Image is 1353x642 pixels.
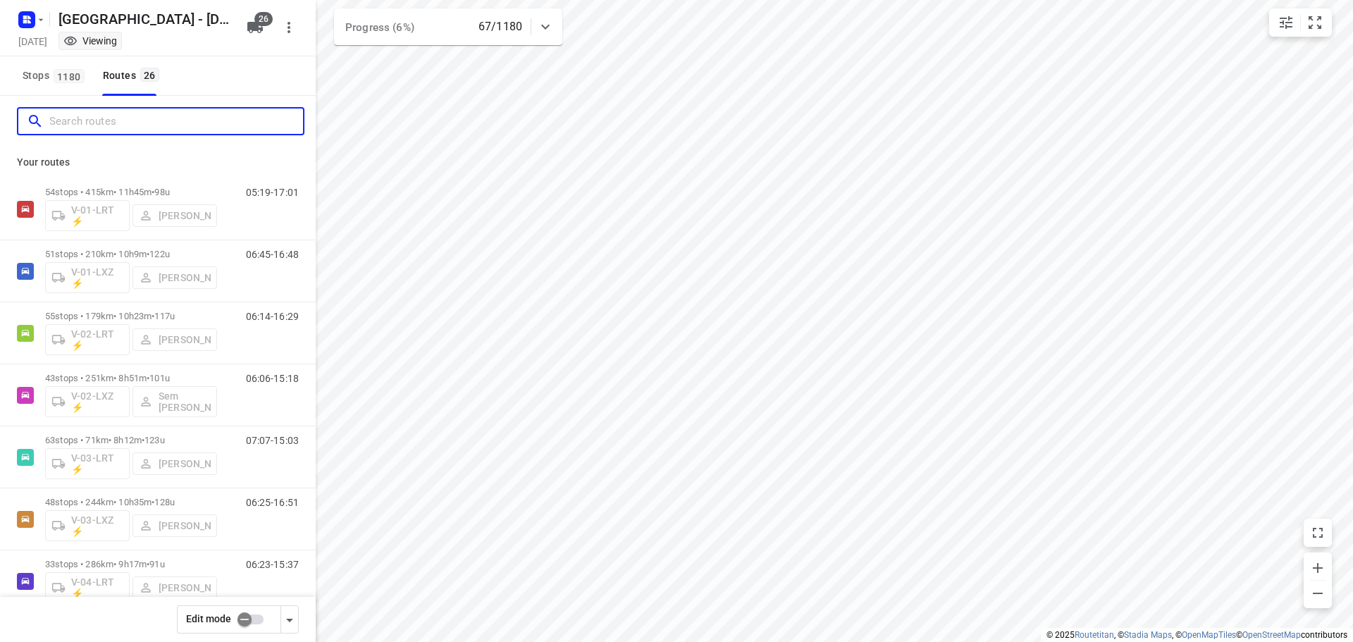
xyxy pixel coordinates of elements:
span: Stops [23,67,89,85]
p: 48 stops • 244km • 10h35m [45,497,217,507]
span: • [152,497,154,507]
p: 43 stops • 251km • 8h51m [45,373,217,383]
span: • [147,249,149,259]
button: Fit zoom [1301,8,1329,37]
span: Progress (6%) [345,21,414,34]
span: 101u [149,373,170,383]
span: 26 [140,68,159,82]
p: 06:25-16:51 [246,497,299,508]
p: 67/1180 [478,18,522,35]
div: Progress (6%)67/1180 [334,8,562,45]
span: 91u [149,559,164,569]
span: 117u [154,311,175,321]
span: • [147,559,149,569]
button: More [275,13,303,42]
a: OpenStreetMap [1242,630,1301,640]
p: 06:14-16:29 [246,311,299,322]
span: 98u [154,187,169,197]
p: 06:06-15:18 [246,373,299,384]
p: 05:19-17:01 [246,187,299,198]
span: 1180 [54,69,85,83]
span: 128u [154,497,175,507]
p: 06:23-15:37 [246,559,299,570]
span: • [152,187,154,197]
span: • [147,373,149,383]
span: • [142,435,144,445]
p: Your routes [17,155,299,170]
div: You are currently in view mode. To make any changes, go to edit project. [63,34,117,48]
span: 123u [144,435,165,445]
button: 26 [241,13,269,42]
div: small contained button group [1269,8,1332,37]
button: Map settings [1272,8,1300,37]
a: Routetitan [1075,630,1114,640]
a: OpenMapTiles [1182,630,1236,640]
span: 122u [149,249,170,259]
p: 54 stops • 415km • 11h45m [45,187,217,197]
p: 33 stops • 286km • 9h17m [45,559,217,569]
span: Edit mode [186,613,231,624]
div: Routes [103,67,163,85]
li: © 2025 , © , © © contributors [1046,630,1347,640]
p: 51 stops • 210km • 10h9m [45,249,217,259]
p: 63 stops • 71km • 8h12m [45,435,217,445]
p: 55 stops • 179km • 10h23m [45,311,217,321]
span: 26 [254,12,273,26]
div: Driver app settings [281,610,298,628]
p: 07:07-15:03 [246,435,299,446]
a: Stadia Maps [1124,630,1172,640]
span: • [152,311,154,321]
input: Search routes [49,111,303,132]
p: 06:45-16:48 [246,249,299,260]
